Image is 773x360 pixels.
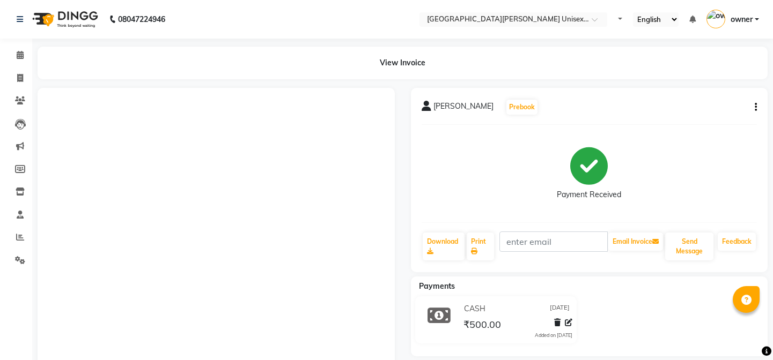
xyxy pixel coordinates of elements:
img: owner [706,10,725,28]
button: Email Invoice [608,232,663,251]
div: Payment Received [557,189,621,200]
img: logo [27,4,101,34]
button: Prebook [506,100,538,115]
a: Download [423,232,465,260]
span: [DATE] [550,303,570,314]
span: Payments [419,281,455,291]
a: Feedback [718,232,756,251]
span: [PERSON_NAME] [433,101,494,116]
span: CASH [464,303,485,314]
div: Added on [DATE] [535,332,572,339]
div: View Invoice [38,47,768,79]
input: enter email [499,231,608,252]
b: 08047224946 [118,4,165,34]
span: owner [731,14,753,25]
a: Print [467,232,494,260]
button: Send Message [665,232,713,260]
span: ₹500.00 [463,318,501,333]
